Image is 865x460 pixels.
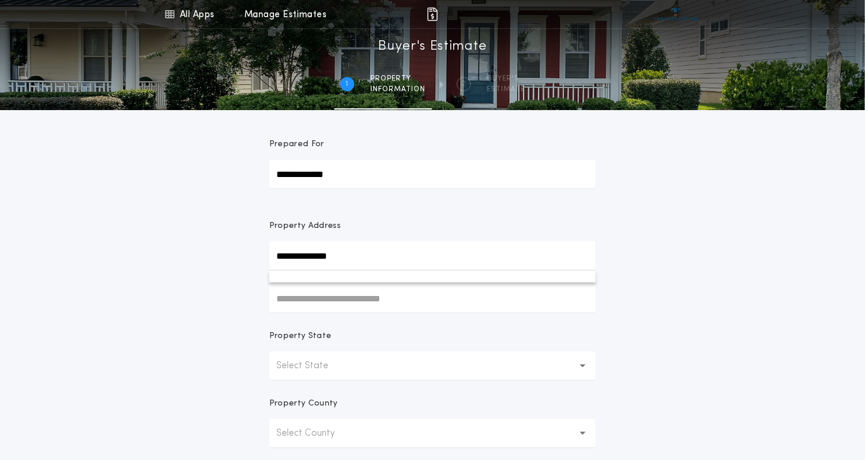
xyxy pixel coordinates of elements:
[488,74,525,83] span: BUYER'S
[379,37,487,56] h1: Buyer's Estimate
[371,85,426,94] span: information
[488,85,525,94] span: ESTIMATE
[276,359,347,373] p: Select State
[654,8,698,20] img: vs-icon
[276,426,354,440] p: Select County
[425,7,440,21] img: img
[269,352,596,380] button: Select State
[269,139,324,150] p: Prepared For
[269,419,596,448] button: Select County
[269,160,596,188] input: Prepared For
[371,74,426,83] span: Property
[269,398,338,410] p: Property County
[269,220,596,232] p: Property Address
[346,79,348,89] h2: 1
[269,330,331,342] p: Property State
[461,79,466,89] h2: 2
